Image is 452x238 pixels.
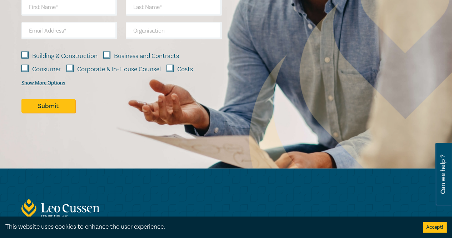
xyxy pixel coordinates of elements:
[423,222,447,233] button: Accept cookies
[77,65,161,74] label: Corporate & In-House Counsel
[32,52,98,61] label: Building & Construction
[5,222,412,232] div: This website uses cookies to enhance the user experience.
[32,65,61,74] label: Consumer
[21,22,118,39] input: Email Address*
[177,65,193,74] label: Costs
[126,22,222,39] input: Organisation
[21,80,65,86] div: Show More Options
[21,99,75,113] button: Submit
[114,52,179,61] label: Business and Contracts
[439,147,446,201] span: Can we help ?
